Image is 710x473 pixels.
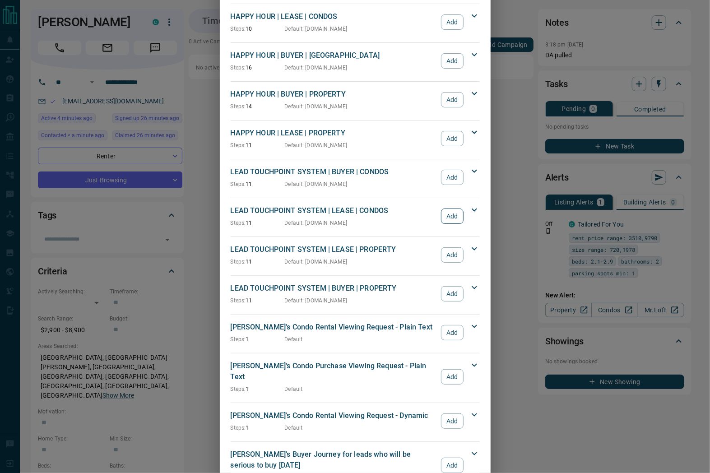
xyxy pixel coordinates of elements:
div: HAPPY HOUR | BUYER | [GEOGRAPHIC_DATA]Steps:16Default: [DOMAIN_NAME]Add [231,48,480,74]
p: 11 [231,219,285,227]
div: [PERSON_NAME]'s Condo Rental Viewing Request - DynamicSteps:1DefaultAdd [231,408,480,434]
p: LEAD TOUCHPOINT SYSTEM | LEASE | CONDOS [231,205,437,216]
span: Steps: [231,386,246,392]
p: LEAD TOUCHPOINT SYSTEM | LEASE | PROPERTY [231,244,437,255]
button: Add [441,458,463,473]
div: HAPPY HOUR | LEASE | CONDOSSteps:10Default: [DOMAIN_NAME]Add [231,9,480,35]
span: Steps: [231,336,246,343]
button: Add [441,413,463,429]
p: 16 [231,64,285,72]
button: Add [441,92,463,107]
span: Steps: [231,297,246,304]
p: [PERSON_NAME]'s Condo Rental Viewing Request - Plain Text [231,322,437,333]
span: Steps: [231,181,246,187]
p: HAPPY HOUR | BUYER | [GEOGRAPHIC_DATA] [231,50,437,61]
p: Default : [DOMAIN_NAME] [285,102,348,111]
p: HAPPY HOUR | LEASE | PROPERTY [231,128,437,139]
p: Default [285,424,303,432]
button: Add [441,170,463,185]
p: 1 [231,335,285,343]
div: LEAD TOUCHPOINT SYSTEM | LEASE | PROPERTYSteps:11Default: [DOMAIN_NAME]Add [231,242,480,268]
p: [PERSON_NAME]'s Condo Rental Viewing Request - Dynamic [231,410,437,421]
button: Add [441,209,463,224]
button: Add [441,286,463,301]
p: 11 [231,141,285,149]
span: Steps: [231,220,246,226]
p: 1 [231,424,285,432]
p: LEAD TOUCHPOINT SYSTEM | BUYER | PROPERTY [231,283,437,294]
div: LEAD TOUCHPOINT SYSTEM | BUYER | PROPERTYSteps:11Default: [DOMAIN_NAME]Add [231,281,480,306]
div: [PERSON_NAME]'s Condo Rental Viewing Request - Plain TextSteps:1DefaultAdd [231,320,480,345]
p: 1 [231,385,285,393]
p: Default : [DOMAIN_NAME] [285,141,348,149]
button: Add [441,131,463,146]
p: 10 [231,25,285,33]
span: Steps: [231,65,246,71]
button: Add [441,325,463,340]
p: HAPPY HOUR | LEASE | CONDOS [231,11,437,22]
button: Add [441,369,463,385]
div: [PERSON_NAME]'s Condo Purchase Viewing Request - Plain TextSteps:1DefaultAdd [231,359,480,395]
p: 14 [231,102,285,111]
div: HAPPY HOUR | LEASE | PROPERTYSteps:11Default: [DOMAIN_NAME]Add [231,126,480,151]
span: Steps: [231,26,246,32]
div: HAPPY HOUR | BUYER | PROPERTYSteps:14Default: [DOMAIN_NAME]Add [231,87,480,112]
p: [PERSON_NAME]'s Condo Purchase Viewing Request - Plain Text [231,361,437,382]
p: 11 [231,258,285,266]
button: Add [441,247,463,263]
p: 11 [231,180,285,188]
p: Default : [DOMAIN_NAME] [285,219,348,227]
div: LEAD TOUCHPOINT SYSTEM | LEASE | CONDOSSteps:11Default: [DOMAIN_NAME]Add [231,204,480,229]
p: [PERSON_NAME]'s Buyer Journey for leads who will be serious to buy [DATE] [231,449,437,471]
p: 11 [231,297,285,305]
span: Steps: [231,259,246,265]
span: Steps: [231,142,246,148]
div: LEAD TOUCHPOINT SYSTEM | BUYER | CONDOSSteps:11Default: [DOMAIN_NAME]Add [231,165,480,190]
p: Default : [DOMAIN_NAME] [285,180,348,188]
p: HAPPY HOUR | BUYER | PROPERTY [231,89,437,100]
span: Steps: [231,103,246,110]
p: Default : [DOMAIN_NAME] [285,25,348,33]
button: Add [441,53,463,69]
p: Default [285,335,303,343]
p: Default [285,385,303,393]
span: Steps: [231,425,246,431]
p: Default : [DOMAIN_NAME] [285,258,348,266]
p: Default : [DOMAIN_NAME] [285,64,348,72]
button: Add [441,14,463,30]
p: Default : [DOMAIN_NAME] [285,297,348,305]
p: LEAD TOUCHPOINT SYSTEM | BUYER | CONDOS [231,167,437,177]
